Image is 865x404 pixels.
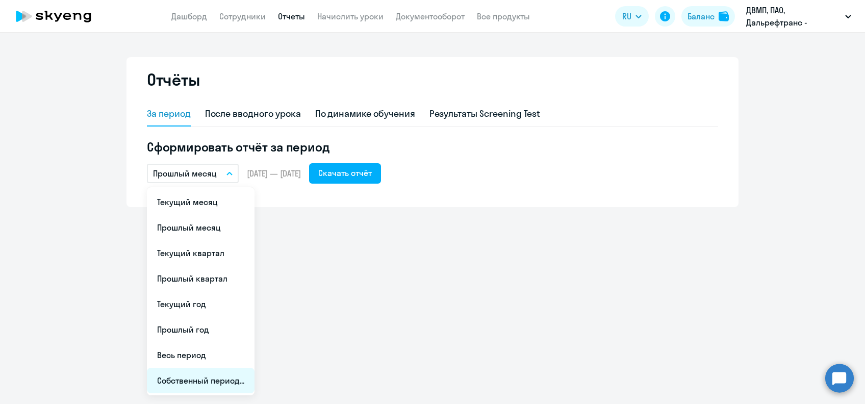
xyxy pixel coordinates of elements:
[147,187,255,395] ul: RU
[147,107,191,120] div: За период
[615,6,649,27] button: RU
[681,6,735,27] button: Балансbalance
[429,107,541,120] div: Результаты Screening Test
[741,4,856,29] button: ДВМП, ПАО, Дальрефтранс - постоплата
[147,139,718,155] h5: Сформировать отчёт за период
[688,10,715,22] div: Баланс
[315,107,415,120] div: По динамике обучения
[147,164,239,183] button: Прошлый месяц
[477,11,530,21] a: Все продукты
[219,11,266,21] a: Сотрудники
[309,163,381,184] button: Скачать отчёт
[317,11,384,21] a: Начислить уроки
[153,167,217,180] p: Прошлый месяц
[719,11,729,21] img: balance
[247,168,301,179] span: [DATE] — [DATE]
[205,107,301,120] div: После вводного урока
[318,167,372,179] div: Скачать отчёт
[396,11,465,21] a: Документооборот
[746,4,841,29] p: ДВМП, ПАО, Дальрефтранс - постоплата
[622,10,631,22] span: RU
[171,11,207,21] a: Дашборд
[278,11,305,21] a: Отчеты
[147,69,200,90] h2: Отчёты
